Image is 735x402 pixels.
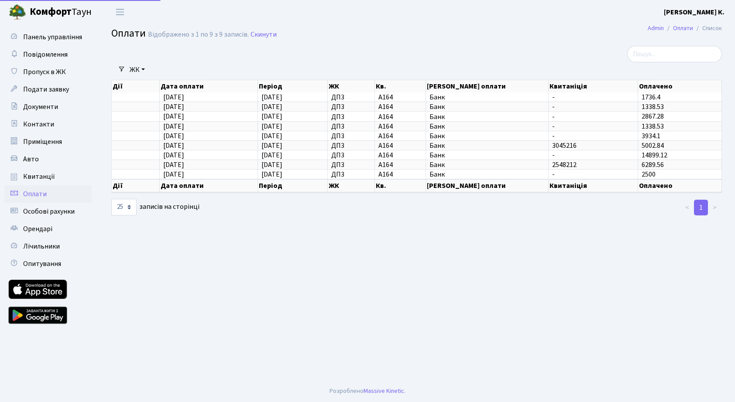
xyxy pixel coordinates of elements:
[23,242,60,251] span: Лічильники
[261,150,282,160] span: [DATE]
[552,171,634,178] span: -
[429,103,545,110] span: Банк
[9,3,26,21] img: logo.png
[163,141,184,150] span: [DATE]
[23,102,58,112] span: Документи
[23,119,54,129] span: Контакти
[642,122,664,131] span: 1338.53
[693,24,722,33] li: Список
[4,98,92,116] a: Документи
[378,123,422,130] span: А164
[642,160,664,170] span: 6289.56
[426,80,549,92] th: [PERSON_NAME] оплати
[552,94,634,101] span: -
[23,189,47,199] span: Оплати
[429,133,545,140] span: Банк
[331,142,371,149] span: ДП3
[163,131,184,141] span: [DATE]
[552,103,634,110] span: -
[549,179,638,192] th: Квитаніція
[638,179,722,192] th: Оплачено
[4,46,92,63] a: Повідомлення
[111,26,146,41] span: Оплати
[23,154,39,164] span: Авто
[552,123,634,130] span: -
[4,133,92,150] a: Приміщення
[552,152,634,159] span: -
[664,7,725,17] a: [PERSON_NAME] К.
[426,179,549,192] th: [PERSON_NAME] оплати
[258,80,328,92] th: Період
[4,63,92,81] a: Пропуск в ЖК
[23,259,61,269] span: Опитування
[429,113,545,120] span: Банк
[261,170,282,179] span: [DATE]
[163,170,184,179] span: [DATE]
[429,142,545,149] span: Банк
[552,142,634,149] span: 3045216
[23,172,55,181] span: Квитанції
[378,152,422,159] span: А164
[4,255,92,273] a: Опитування
[642,131,660,141] span: 3934.1
[251,31,277,39] a: Скинути
[126,62,148,77] a: ЖК
[552,113,634,120] span: -
[648,24,664,33] a: Admin
[261,141,282,150] span: [DATE]
[331,94,371,101] span: ДП3
[163,160,184,170] span: [DATE]
[111,199,199,215] label: записів на сторінці
[23,137,62,146] span: Приміщення
[163,112,184,122] span: [DATE]
[111,199,137,215] select: записів на сторінці
[163,150,184,160] span: [DATE]
[642,92,660,102] span: 1736.4
[23,50,68,59] span: Повідомлення
[30,5,92,20] span: Таун
[642,112,664,122] span: 2867.28
[23,207,75,216] span: Особові рахунки
[429,94,545,101] span: Банк
[331,133,371,140] span: ДП3
[4,168,92,185] a: Квитанції
[378,103,422,110] span: А164
[261,160,282,170] span: [DATE]
[163,92,184,102] span: [DATE]
[331,123,371,130] span: ДП3
[331,113,371,120] span: ДП3
[328,179,375,192] th: ЖК
[4,116,92,133] a: Контакти
[258,179,328,192] th: Період
[4,81,92,98] a: Подати заявку
[112,179,160,192] th: Дії
[160,179,258,192] th: Дата оплати
[378,161,422,168] span: А164
[378,94,422,101] span: А164
[638,80,722,92] th: Оплачено
[261,102,282,112] span: [DATE]
[429,161,545,168] span: Банк
[4,185,92,203] a: Оплати
[331,171,371,178] span: ДП3
[642,170,656,179] span: 2500
[261,122,282,131] span: [DATE]
[642,150,667,160] span: 14899.12
[378,171,422,178] span: А164
[4,28,92,46] a: Панель управління
[112,80,160,92] th: Дії
[163,102,184,112] span: [DATE]
[549,80,638,92] th: Квитаніція
[378,133,422,140] span: А164
[328,80,375,92] th: ЖК
[4,220,92,238] a: Орендарі
[331,103,371,110] span: ДП3
[694,200,708,215] a: 1
[23,85,69,94] span: Подати заявку
[109,5,131,19] button: Переключити навігацію
[642,141,664,150] span: 5002.84
[429,123,545,130] span: Банк
[23,32,82,42] span: Панель управління
[429,171,545,178] span: Банк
